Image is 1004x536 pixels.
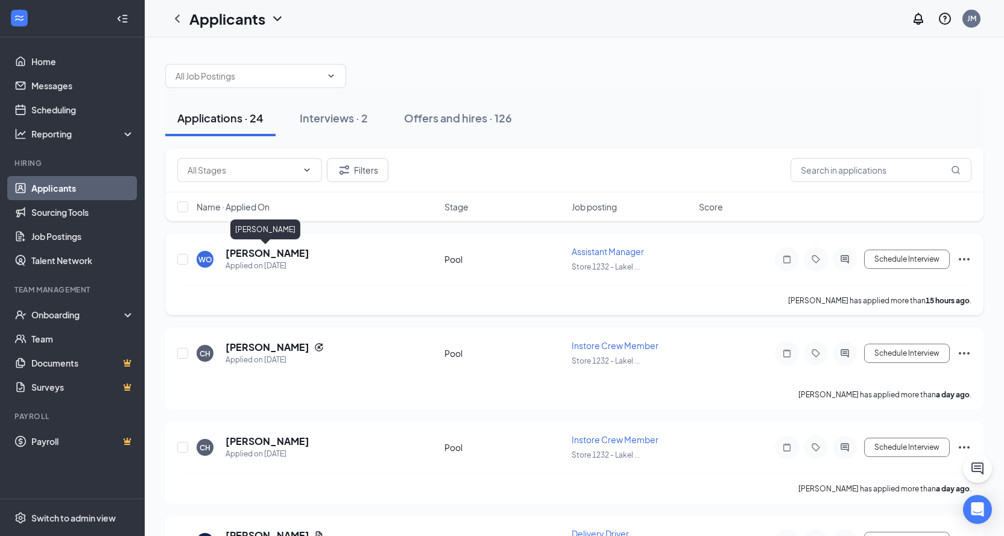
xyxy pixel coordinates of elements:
b: a day ago [936,484,970,493]
div: Hiring [14,158,132,168]
div: WO [198,254,212,265]
span: Stage [444,201,469,213]
h5: [PERSON_NAME] [226,341,309,354]
span: Assistant Manager [572,246,644,257]
a: Talent Network [31,248,134,273]
svg: Note [780,348,794,358]
svg: MagnifyingGlass [951,165,961,175]
svg: Settings [14,512,27,524]
div: Applied on [DATE] [226,260,309,272]
svg: Tag [809,254,823,264]
div: Interviews · 2 [300,110,368,125]
span: Name · Applied On [197,201,270,213]
a: Scheduling [31,98,134,122]
button: ChatActive [963,454,992,483]
h1: Applicants [189,8,265,29]
div: Pool [444,253,564,265]
svg: Note [780,254,794,264]
svg: WorkstreamLogo [13,12,25,24]
div: Reporting [31,128,135,140]
div: Applied on [DATE] [226,354,324,366]
p: [PERSON_NAME] has applied more than . [798,389,971,400]
a: SurveysCrown [31,375,134,399]
a: Team [31,327,134,351]
button: Schedule Interview [864,250,950,269]
svg: ChevronDown [302,165,312,175]
a: Messages [31,74,134,98]
a: Job Postings [31,224,134,248]
h5: [PERSON_NAME] [226,435,309,448]
div: Open Intercom Messenger [963,495,992,524]
svg: Notifications [911,11,926,26]
svg: Reapply [314,342,324,352]
svg: Analysis [14,128,27,140]
input: All Stages [188,163,297,177]
svg: ActiveChat [838,443,852,452]
button: Schedule Interview [864,438,950,457]
svg: Filter [337,163,352,177]
button: Filter Filters [327,158,388,182]
p: [PERSON_NAME] has applied more than . [788,295,971,306]
div: Applied on [DATE] [226,448,309,460]
b: 15 hours ago [926,296,970,305]
div: Switch to admin view [31,512,116,524]
div: [PERSON_NAME] [230,219,300,239]
span: Store 1232 - Lakel ... [572,356,640,365]
svg: Ellipses [957,252,971,266]
svg: ChatActive [970,461,985,476]
svg: QuestionInfo [938,11,952,26]
div: Team Management [14,285,132,295]
div: Pool [444,347,564,359]
div: CH [200,348,210,359]
span: Score [699,201,723,213]
div: Payroll [14,411,132,421]
button: Schedule Interview [864,344,950,363]
svg: Tag [809,443,823,452]
svg: ActiveChat [838,348,852,358]
span: Instore Crew Member [572,340,658,351]
p: [PERSON_NAME] has applied more than . [798,484,971,494]
div: Offers and hires · 126 [404,110,512,125]
div: Onboarding [31,309,124,321]
svg: Ellipses [957,346,971,361]
svg: ChevronDown [270,11,285,26]
span: Job posting [572,201,617,213]
a: Applicants [31,176,134,200]
svg: ChevronLeft [170,11,185,26]
h5: [PERSON_NAME] [226,247,309,260]
a: DocumentsCrown [31,351,134,375]
svg: Ellipses [957,440,971,455]
svg: ActiveChat [838,254,852,264]
div: JM [967,13,976,24]
input: All Job Postings [175,69,321,83]
svg: ChevronDown [326,71,336,81]
a: Home [31,49,134,74]
svg: Collapse [116,13,128,25]
b: a day ago [936,390,970,399]
input: Search in applications [791,158,971,182]
span: Store 1232 - Lakel ... [572,450,640,459]
svg: UserCheck [14,309,27,321]
a: PayrollCrown [31,429,134,453]
svg: Note [780,443,794,452]
svg: Tag [809,348,823,358]
a: Sourcing Tools [31,200,134,224]
span: Instore Crew Member [572,434,658,445]
div: CH [200,443,210,453]
div: Applications · 24 [177,110,264,125]
span: Store 1232 - Lakel ... [572,262,640,271]
div: Pool [444,441,564,453]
